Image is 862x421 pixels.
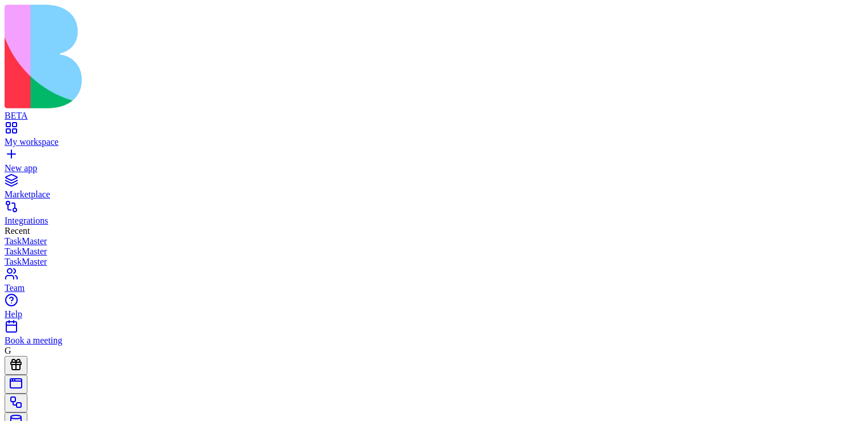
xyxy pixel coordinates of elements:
[5,100,857,121] a: BETA
[5,111,857,121] div: BETA
[5,283,857,293] div: Team
[5,163,857,173] div: New app
[5,216,857,226] div: Integrations
[5,346,11,355] span: G
[5,137,857,147] div: My workspace
[5,226,30,236] span: Recent
[5,309,857,319] div: Help
[5,299,857,319] a: Help
[5,236,857,246] a: TaskMaster
[5,153,857,173] a: New app
[5,335,857,346] div: Book a meeting
[5,5,463,108] img: logo
[5,189,857,200] div: Marketplace
[5,179,857,200] a: Marketplace
[5,325,857,346] a: Book a meeting
[5,273,857,293] a: Team
[5,257,857,267] a: TaskMaster
[5,205,857,226] a: Integrations
[5,127,857,147] a: My workspace
[5,246,857,257] a: TaskMaster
